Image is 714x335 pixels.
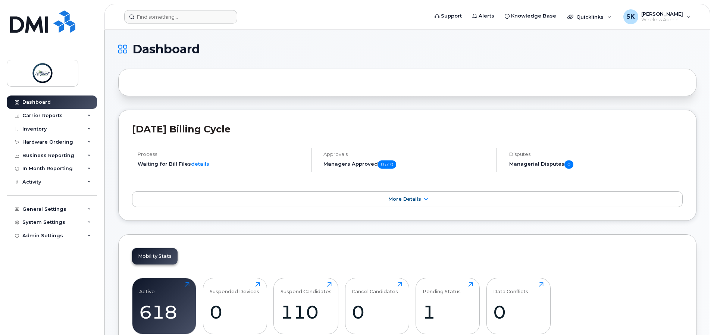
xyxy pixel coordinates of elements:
[138,160,304,167] li: Waiting for Bill Files
[493,282,528,294] div: Data Conflicts
[281,282,332,330] a: Suspend Candidates110
[138,151,304,157] h4: Process
[139,282,155,294] div: Active
[423,282,473,330] a: Pending Status1
[509,160,683,169] h5: Managerial Disputes
[139,301,190,323] div: 618
[388,196,421,202] span: More Details
[423,282,461,294] div: Pending Status
[132,123,683,135] h2: [DATE] Billing Cycle
[132,44,200,55] span: Dashboard
[423,301,473,323] div: 1
[210,301,260,323] div: 0
[191,161,209,167] a: details
[378,160,396,169] span: 0 of 0
[509,151,683,157] h4: Disputes
[493,282,544,330] a: Data Conflicts0
[210,282,259,294] div: Suspended Devices
[139,282,190,330] a: Active618
[281,301,332,323] div: 110
[564,160,573,169] span: 0
[493,301,544,323] div: 0
[323,160,490,169] h5: Managers Approved
[352,301,402,323] div: 0
[281,282,332,294] div: Suspend Candidates
[352,282,402,330] a: Cancel Candidates0
[352,282,398,294] div: Cancel Candidates
[210,282,260,330] a: Suspended Devices0
[323,151,490,157] h4: Approvals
